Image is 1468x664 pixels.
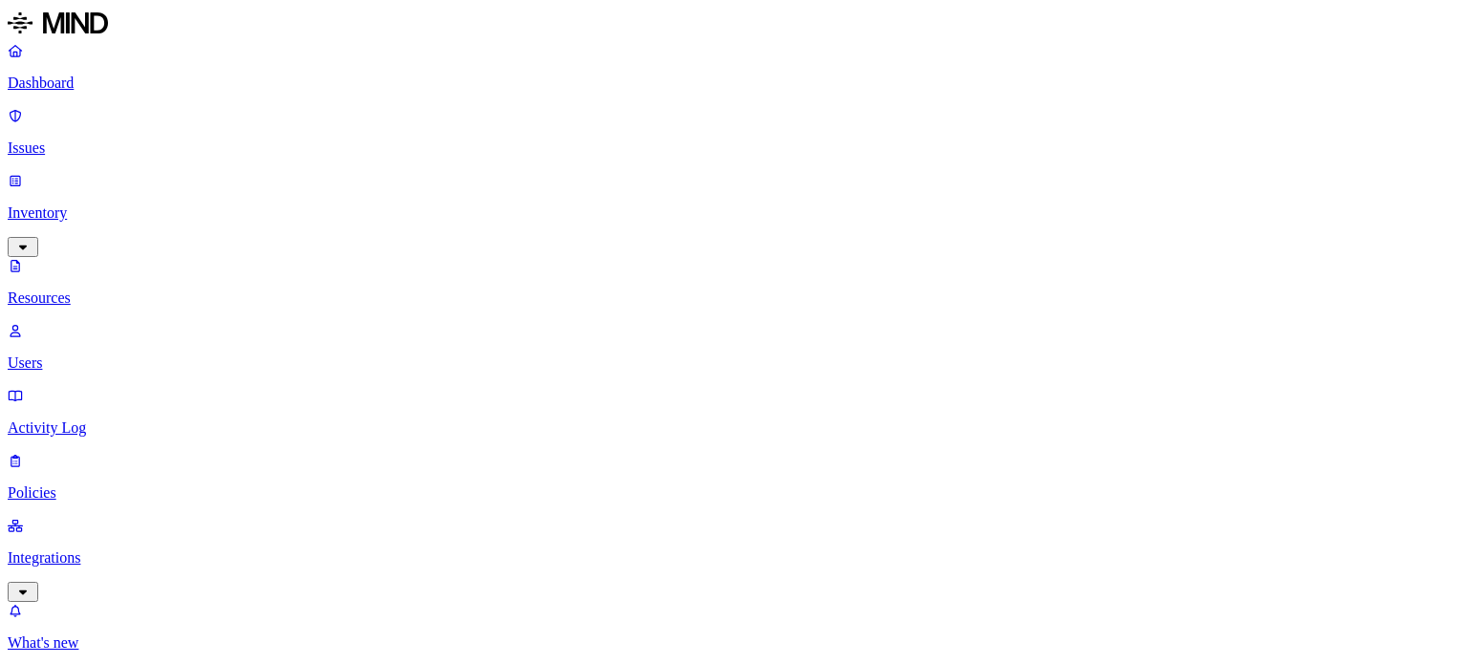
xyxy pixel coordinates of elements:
p: Dashboard [8,75,1460,92]
p: Issues [8,139,1460,157]
a: Users [8,322,1460,372]
a: MIND [8,8,1460,42]
a: Resources [8,257,1460,307]
a: Issues [8,107,1460,157]
img: MIND [8,8,108,38]
a: Inventory [8,172,1460,254]
p: Resources [8,289,1460,307]
a: Dashboard [8,42,1460,92]
p: Integrations [8,549,1460,567]
p: Activity Log [8,419,1460,437]
a: Activity Log [8,387,1460,437]
p: Inventory [8,204,1460,222]
a: What's new [8,602,1460,652]
p: Policies [8,484,1460,502]
a: Integrations [8,517,1460,599]
p: Users [8,354,1460,372]
p: What's new [8,634,1460,652]
a: Policies [8,452,1460,502]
